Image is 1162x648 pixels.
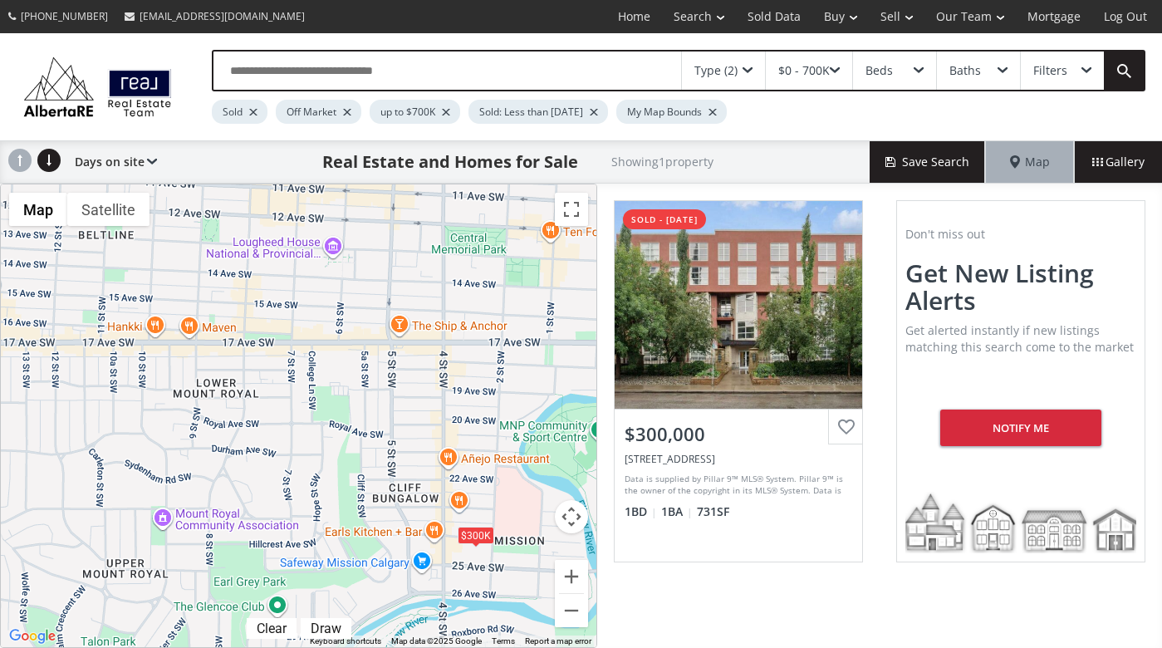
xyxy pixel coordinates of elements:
[555,500,588,533] button: Map camera controls
[905,259,1136,314] h2: Get new listing alerts
[212,100,267,124] div: Sold
[905,322,1134,355] span: Get alerted instantly if new listings matching this search come to the market
[865,65,893,76] div: Beds
[5,626,60,647] a: Open this area in Google Maps (opens a new window)
[391,636,482,646] span: Map data ©2025 Google
[301,621,351,636] div: Click to draw.
[306,621,346,636] div: Draw
[17,53,179,120] img: Logo
[1074,141,1162,183] div: Gallery
[247,621,297,636] div: Click to clear.
[253,621,291,636] div: Clear
[625,503,657,520] span: 1 BD
[555,594,588,627] button: Zoom out
[625,473,848,498] div: Data is supplied by Pillar 9™ MLS® System. Pillar 9™ is the owner of the copyright in its MLS® Sy...
[870,141,986,183] button: Save Search
[940,410,1102,446] div: Notify me
[986,141,1074,183] div: Map
[597,184,880,579] a: sold - [DATE]$300,000[STREET_ADDRESS]Data is supplied by Pillar 9™ MLS® System. Pillar 9™ is the ...
[1010,154,1050,170] span: Map
[21,9,108,23] span: [PHONE_NUMBER]
[468,100,608,124] div: Sold: Less than [DATE]
[322,150,578,174] h1: Real Estate and Homes for Sale
[625,421,852,447] div: $300,000
[276,100,361,124] div: Off Market
[310,636,381,647] button: Keyboard shortcuts
[9,193,67,226] button: Show street map
[555,193,588,226] button: Toggle fullscreen view
[555,560,588,593] button: Zoom in
[525,636,591,646] a: Report a map error
[694,65,738,76] div: Type (2)
[457,526,493,543] div: $300K
[1092,154,1145,170] span: Gallery
[778,65,830,76] div: $0 - 700K
[661,503,693,520] span: 1 BA
[697,503,729,520] span: 731 SF
[616,100,727,124] div: My Map Bounds
[880,184,1162,579] a: Don't miss outGet new listing alertsGet alerted instantly if new listings matching this search co...
[905,226,985,242] span: Don't miss out
[611,155,713,168] h2: Showing 1 property
[140,9,305,23] span: [EMAIL_ADDRESS][DOMAIN_NAME]
[1033,65,1067,76] div: Filters
[492,636,515,646] a: Terms
[66,141,157,183] div: Days on site
[625,452,852,466] div: 315 24 Avenue SW #314, Calgary, AB T2S 3E7
[949,65,981,76] div: Baths
[67,193,150,226] button: Show satellite imagery
[116,1,313,32] a: [EMAIL_ADDRESS][DOMAIN_NAME]
[5,626,60,647] img: Google
[370,100,460,124] div: up to $700K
